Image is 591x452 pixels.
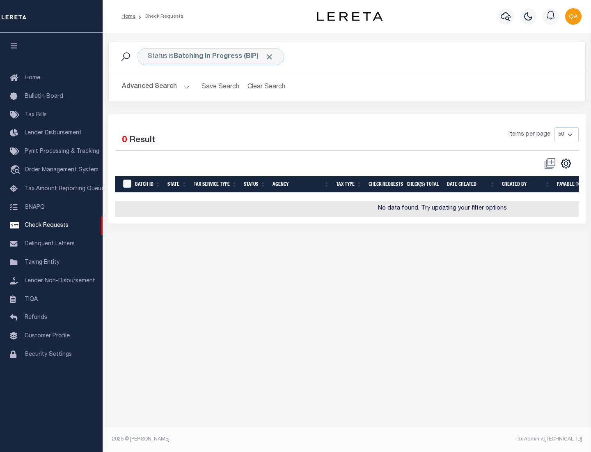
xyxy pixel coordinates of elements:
th: Tax Service Type: activate to sort column ascending [190,176,241,193]
label: Result [129,134,155,147]
span: Taxing Entity [25,260,60,265]
span: Security Settings [25,352,72,357]
th: Tax Type: activate to sort column ascending [333,176,365,193]
span: Items per page [509,130,550,139]
img: logo-dark.svg [317,12,383,21]
th: Status: activate to sort column ascending [241,176,269,193]
li: Check Requests [135,13,183,20]
span: Lender Non-Disbursement [25,278,95,284]
span: Delinquent Letters [25,241,75,247]
span: 0 [122,136,127,145]
span: Check Requests [25,223,69,228]
button: Clear Search [244,79,289,95]
th: Agency: activate to sort column ascending [269,176,333,193]
span: Tax Bills [25,112,47,118]
a: Home [121,14,135,19]
span: Bulletin Board [25,94,63,99]
th: State: activate to sort column ascending [164,176,190,193]
button: Save Search [197,79,244,95]
div: Tax Admin v.[TECHNICAL_ID] [353,436,582,443]
img: svg+xml;base64,PHN2ZyB4bWxucz0iaHR0cDovL3d3dy53My5vcmcvMjAwMC9zdmciIHBvaW50ZXItZXZlbnRzPSJub25lIi... [565,8,582,25]
span: TIQA [25,296,38,302]
span: Tax Amount Reporting Queue [25,186,105,192]
i: travel_explore [10,165,23,176]
th: Batch Id: activate to sort column ascending [132,176,164,193]
div: Status is [137,48,284,65]
span: Home [25,75,40,81]
span: Click to Remove [265,53,274,61]
th: Created By: activate to sort column ascending [499,176,554,193]
span: Customer Profile [25,333,70,339]
span: Pymt Processing & Tracking [25,149,99,155]
span: Refunds [25,315,47,321]
span: Lender Disbursement [25,130,82,136]
th: Check(s) Total [403,176,444,193]
th: Date Created: activate to sort column ascending [444,176,499,193]
b: Batching In Progress (BIP) [174,53,274,60]
button: Advanced Search [122,79,190,95]
span: Order Management System [25,167,98,173]
div: 2025 © [PERSON_NAME]. [106,436,347,443]
th: Check Requests [365,176,403,193]
span: SNAPQ [25,204,45,210]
